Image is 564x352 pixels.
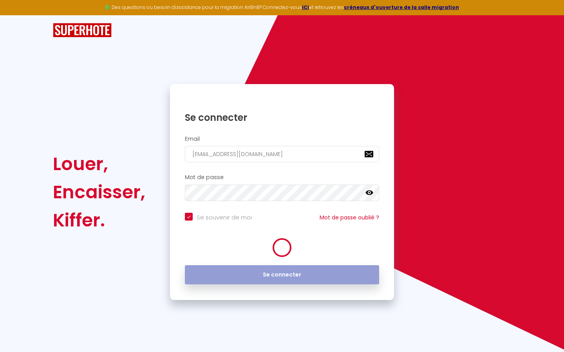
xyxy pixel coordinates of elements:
button: Ouvrir le widget de chat LiveChat [6,3,30,27]
input: Ton Email [185,146,379,162]
div: Encaisser, [53,178,145,206]
h2: Email [185,136,379,142]
a: Mot de passe oublié ? [320,214,379,221]
h2: Mot de passe [185,174,379,181]
img: SuperHote logo [53,23,112,38]
a: ICI [302,4,309,11]
div: Kiffer. [53,206,145,234]
h1: Se connecter [185,111,379,124]
a: créneaux d'ouverture de la salle migration [344,4,459,11]
div: Louer, [53,150,145,178]
button: Se connecter [185,265,379,285]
